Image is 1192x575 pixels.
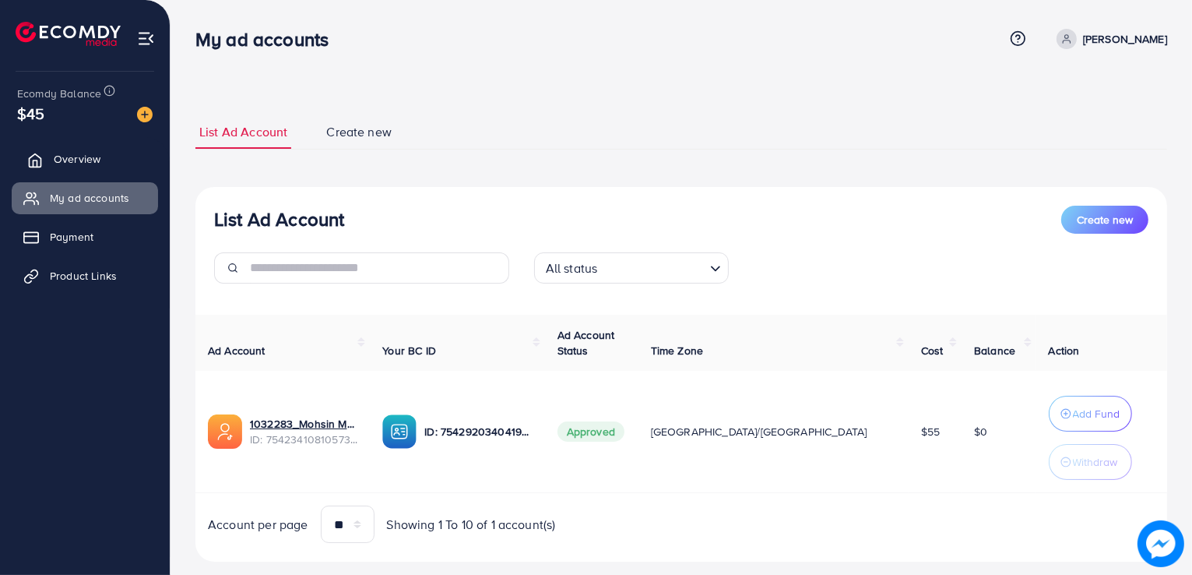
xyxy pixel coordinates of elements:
a: Overview [12,143,158,175]
span: Approved [557,422,624,442]
span: Time Zone [651,343,703,358]
span: Create new [1077,212,1133,228]
div: <span class='underline'>1032283_Mohsin MONI ad account_01</span></br>7542341081057361921 [250,416,357,448]
span: Cost [921,343,944,358]
span: $45 [17,102,44,125]
span: Action [1049,343,1080,358]
a: 1032283_Mohsin MONI ad account_01 [250,416,357,432]
a: [PERSON_NAME] [1050,29,1167,49]
img: ic-ba-acc.ded83a64.svg [382,414,417,449]
span: Ecomdy Balance [17,86,101,101]
a: My ad accounts [12,182,158,213]
button: Withdraw [1049,444,1132,480]
img: menu [137,30,155,48]
p: [PERSON_NAME] [1083,30,1167,48]
span: [GEOGRAPHIC_DATA]/[GEOGRAPHIC_DATA] [651,424,867,439]
span: Your BC ID [382,343,436,358]
h3: List Ad Account [214,208,344,231]
img: logo [16,22,121,46]
a: Product Links [12,260,158,291]
button: Create new [1061,206,1148,234]
div: Search for option [534,252,729,284]
h3: My ad accounts [195,28,341,51]
span: My ad accounts [50,190,129,206]
span: Product Links [50,268,117,284]
span: Account per page [208,516,308,534]
span: Create new [326,123,392,141]
span: Ad Account Status [557,327,615,358]
img: ic-ads-acc.e4c84228.svg [208,414,242,449]
img: image [137,107,153,122]
span: Overview [54,151,100,167]
span: Showing 1 To 10 of 1 account(s) [387,516,556,534]
span: All status [543,257,601,280]
span: ID: 7542341081057361921 [250,432,357,447]
p: ID: 7542920340419346439 [424,422,532,441]
span: Ad Account [208,343,265,358]
span: List Ad Account [199,123,287,141]
span: Payment [50,229,93,245]
a: Payment [12,221,158,252]
span: $55 [921,424,940,439]
button: Add Fund [1049,396,1132,432]
p: Withdraw [1073,453,1118,471]
span: Balance [974,343,1015,358]
p: Add Fund [1073,404,1120,423]
span: $0 [974,424,987,439]
img: image [1141,524,1182,565]
input: Search for option [602,254,703,280]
